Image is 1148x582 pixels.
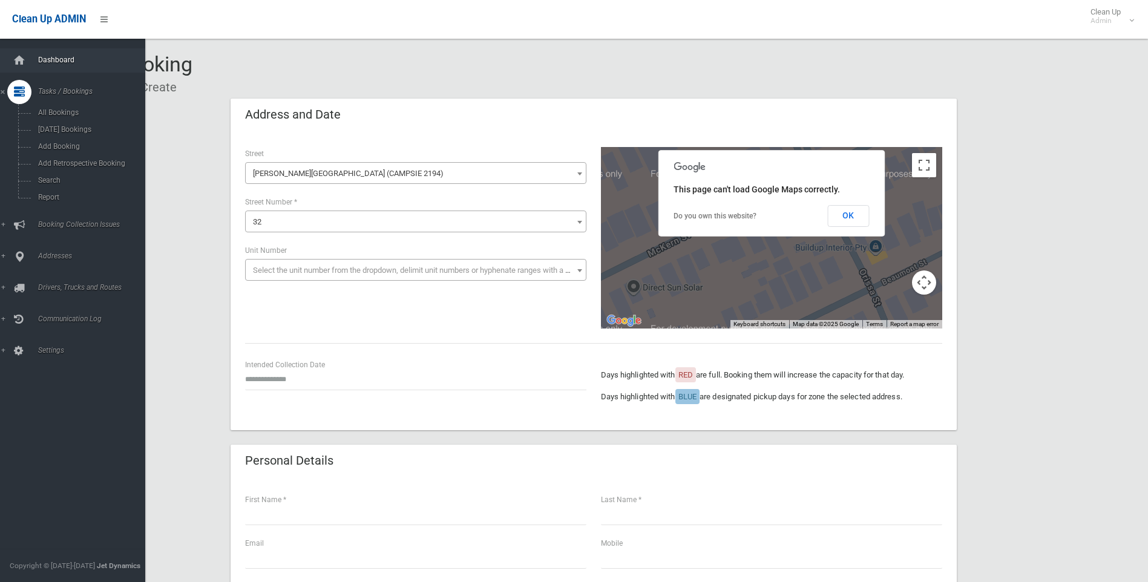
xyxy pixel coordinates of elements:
[601,368,942,382] p: Days highlighted with are full. Booking them will increase the capacity for that day.
[248,214,583,231] span: 32
[674,185,840,194] span: This page can't load Google Maps correctly.
[231,103,355,126] header: Address and Date
[12,13,86,25] span: Clean Up ADMIN
[132,76,177,99] li: Create
[678,370,693,379] span: RED
[604,313,644,329] a: Open this area in Google Maps (opens a new window)
[34,142,144,151] span: Add Booking
[248,165,583,182] span: McKern Street (CAMPSIE 2194)
[97,561,140,570] strong: Jet Dynamics
[34,176,144,185] span: Search
[34,283,154,292] span: Drivers, Trucks and Routes
[34,87,154,96] span: Tasks / Bookings
[253,217,261,226] span: 32
[34,193,144,201] span: Report
[34,315,154,323] span: Communication Log
[34,159,144,168] span: Add Retrospective Booking
[34,220,154,229] span: Booking Collection Issues
[245,162,586,184] span: McKern Street (CAMPSIE 2194)
[231,449,348,472] header: Personal Details
[1084,7,1133,25] span: Clean Up
[34,108,144,117] span: All Bookings
[793,321,859,327] span: Map data ©2025 Google
[34,56,154,64] span: Dashboard
[245,211,586,232] span: 32
[912,270,936,295] button: Map camera controls
[601,390,942,404] p: Days highlighted with are designated pickup days for zone the selected address.
[866,321,883,327] a: Terms (opens in new tab)
[733,320,786,329] button: Keyboard shortcuts
[1091,16,1121,25] small: Admin
[34,125,144,134] span: [DATE] Bookings
[604,313,644,329] img: Google
[253,266,591,275] span: Select the unit number from the dropdown, delimit unit numbers or hyphenate ranges with a comma
[912,153,936,177] button: Toggle fullscreen view
[890,321,939,327] a: Report a map error
[34,252,154,260] span: Addresses
[674,212,756,220] a: Do you own this website?
[678,392,697,401] span: BLUE
[10,561,95,570] span: Copyright © [DATE]-[DATE]
[34,346,154,355] span: Settings
[827,205,869,227] button: OK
